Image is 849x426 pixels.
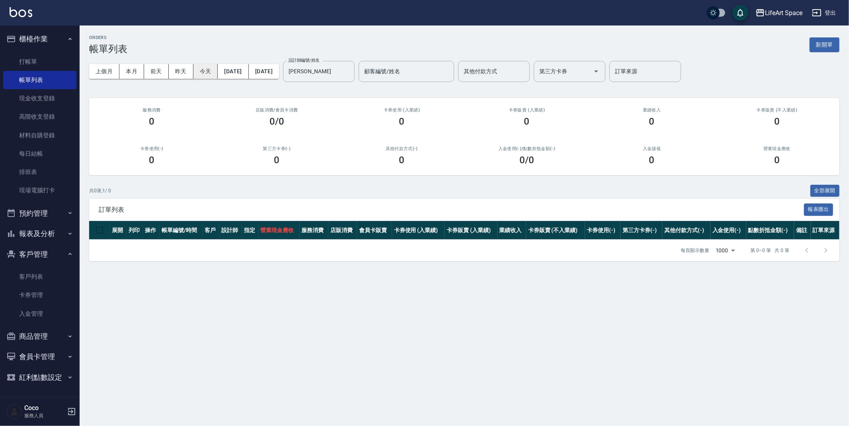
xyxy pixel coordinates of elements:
[144,64,169,79] button: 前天
[3,346,76,367] button: 會員卡管理
[143,221,160,240] th: 操作
[732,5,748,21] button: save
[3,326,76,347] button: 商品管理
[119,64,144,79] button: 本月
[765,8,802,18] div: LifeArt Space
[242,221,259,240] th: 指定
[3,286,76,304] a: 卡券管理
[746,221,794,240] th: 點數折抵金額(-)
[519,154,534,166] h3: 0 /0
[149,154,154,166] h3: 0
[399,154,404,166] h3: 0
[810,41,839,48] a: 新開單
[3,145,76,163] a: 每日結帳
[3,107,76,126] a: 高階收支登錄
[804,203,833,216] button: 報表匯出
[751,247,789,254] p: 第 0–0 筆 共 0 筆
[794,221,811,240] th: 備註
[219,221,242,240] th: 設計師
[526,221,585,240] th: 卡券販賣 (不入業績)
[3,268,76,286] a: 客戶列表
[712,240,738,261] div: 1000
[621,221,662,240] th: 第三方卡券(-)
[149,116,154,127] h3: 0
[218,64,248,79] button: [DATE]
[357,221,392,240] th: 會員卡販賣
[349,146,455,151] h2: 其他付款方式(-)
[89,64,119,79] button: 上個月
[3,29,76,49] button: 櫃檯作業
[724,107,830,113] h2: 卡券販賣 (不入業績)
[810,37,839,52] button: 新開單
[445,221,497,240] th: 卡券販賣 (入業績)
[3,181,76,199] a: 現場電腦打卡
[3,53,76,71] a: 打帳單
[127,221,143,240] th: 列印
[89,187,111,194] p: 共 0 筆, 1 / 0
[3,223,76,244] button: 報表及分析
[585,221,621,240] th: 卡券使用(-)
[3,126,76,145] a: 材料自購登錄
[3,71,76,89] a: 帳單列表
[3,203,76,224] button: 預約管理
[3,305,76,323] a: 入金管理
[649,154,655,166] h3: 0
[649,116,655,127] h3: 0
[804,205,833,213] a: 報表匯出
[811,221,839,240] th: 訂單來源
[809,6,839,20] button: 登出
[349,107,455,113] h2: 卡券使用 (入業績)
[6,404,22,420] img: Person
[224,107,330,113] h2: 店販消費 /會員卡消費
[524,116,530,127] h3: 0
[224,146,330,151] h2: 第三方卡券(-)
[474,107,580,113] h2: 卡券販賣 (入業績)
[169,64,193,79] button: 昨天
[89,35,127,40] h2: ORDERS
[599,146,705,151] h2: 入金儲值
[474,146,580,151] h2: 入金使用(-) /點數折抵金額(-)
[274,154,279,166] h3: 0
[249,64,279,79] button: [DATE]
[724,146,830,151] h2: 營業現金應收
[203,221,219,240] th: 客戶
[110,221,127,240] th: 展開
[774,154,780,166] h3: 0
[160,221,203,240] th: 帳單編號/時間
[24,412,65,419] p: 服務人員
[710,221,746,240] th: 入金使用(-)
[3,163,76,181] a: 排班表
[193,64,218,79] button: 今天
[24,404,65,412] h5: Coco
[681,247,709,254] p: 每頁顯示數量
[99,146,205,151] h2: 卡券使用(-)
[599,107,705,113] h2: 業績收入
[392,221,445,240] th: 卡券使用 (入業績)
[99,107,205,113] h3: 服務消費
[3,89,76,107] a: 現金收支登錄
[259,221,300,240] th: 營業現金應收
[752,5,806,21] button: LifeArt Space
[289,57,320,63] label: 設計師編號/姓名
[3,367,76,388] button: 紅利點數設定
[498,221,526,240] th: 業績收入
[590,65,603,78] button: Open
[269,116,284,127] h3: 0/0
[328,221,357,240] th: 店販消費
[774,116,780,127] h3: 0
[662,221,710,240] th: 其他付款方式(-)
[3,244,76,265] button: 客戶管理
[10,7,32,17] img: Logo
[300,221,328,240] th: 服務消費
[99,206,804,214] span: 訂單列表
[810,185,840,197] button: 全部展開
[89,43,127,55] h3: 帳單列表
[399,116,404,127] h3: 0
